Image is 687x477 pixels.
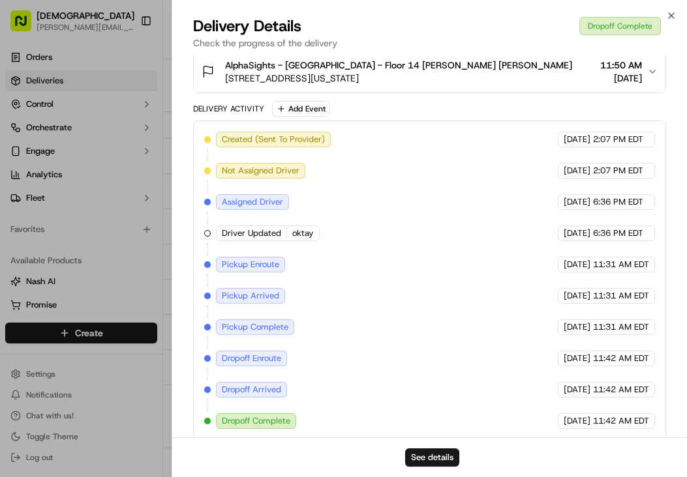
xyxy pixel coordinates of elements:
span: 11:42 AM EDT [593,415,649,427]
div: We're available if you need us! [44,137,165,148]
span: [DATE] [564,415,590,427]
span: [STREET_ADDRESS][US_STATE] [225,72,572,85]
div: 💻 [110,190,121,201]
a: Powered byPylon [92,220,158,231]
span: [DATE] [564,134,590,145]
span: 6:36 PM EDT [593,227,643,239]
span: [DATE] [564,196,590,208]
button: Add Event [272,101,330,117]
div: Delivery Activity [193,104,264,114]
span: 11:42 AM EDT [593,384,649,396]
span: Dropoff Arrived [222,384,281,396]
span: Pickup Complete [222,321,288,333]
p: Check the progress of the delivery [193,36,666,50]
span: [DATE] [600,72,642,85]
a: 📗Knowledge Base [8,184,105,207]
span: 2:07 PM EDT [593,165,643,177]
span: AlphaSights - [GEOGRAPHIC_DATA] - Floor 14 [PERSON_NAME] [PERSON_NAME] [225,59,572,72]
span: [DATE] [564,290,590,302]
span: oktay [292,227,314,239]
a: 💻API Documentation [105,184,215,207]
span: Dropoff Enroute [222,353,281,364]
span: 11:42 AM EDT [593,353,649,364]
span: Delivery Details [193,16,301,36]
span: [DATE] [564,384,590,396]
span: 6:36 PM EDT [593,196,643,208]
span: [DATE] [564,227,590,239]
span: Driver Updated [222,227,281,239]
input: Got a question? Start typing here... [34,84,235,98]
button: Start new chat [222,128,237,144]
span: Created (Sent To Provider) [222,134,325,145]
span: Assigned Driver [222,196,283,208]
span: 11:50 AM [600,59,642,72]
span: 11:31 AM EDT [593,321,649,333]
p: Welcome 👋 [13,52,237,73]
button: See details [405,448,459,467]
span: 2:07 PM EDT [593,134,643,145]
span: [DATE] [564,259,590,270]
span: Dropoff Complete [222,415,290,427]
img: 1736555255976-a54dd68f-1ca7-489b-9aae-adbdc363a1c4 [13,124,37,148]
span: Not Assigned Driver [222,165,299,177]
span: [DATE] [564,165,590,177]
div: Start new chat [44,124,214,137]
span: [DATE] [564,321,590,333]
div: 📗 [13,190,23,201]
span: 11:31 AM EDT [593,290,649,302]
span: Pickup Enroute [222,259,279,270]
span: API Documentation [123,189,209,202]
span: 11:31 AM EDT [593,259,649,270]
img: Nash [13,13,39,39]
span: Pickup Arrived [222,290,279,302]
span: Knowledge Base [26,189,100,202]
span: Pylon [130,221,158,231]
button: AlphaSights - [GEOGRAPHIC_DATA] - Floor 14 [PERSON_NAME] [PERSON_NAME][STREET_ADDRESS][US_STATE]1... [194,51,665,93]
span: [DATE] [564,353,590,364]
